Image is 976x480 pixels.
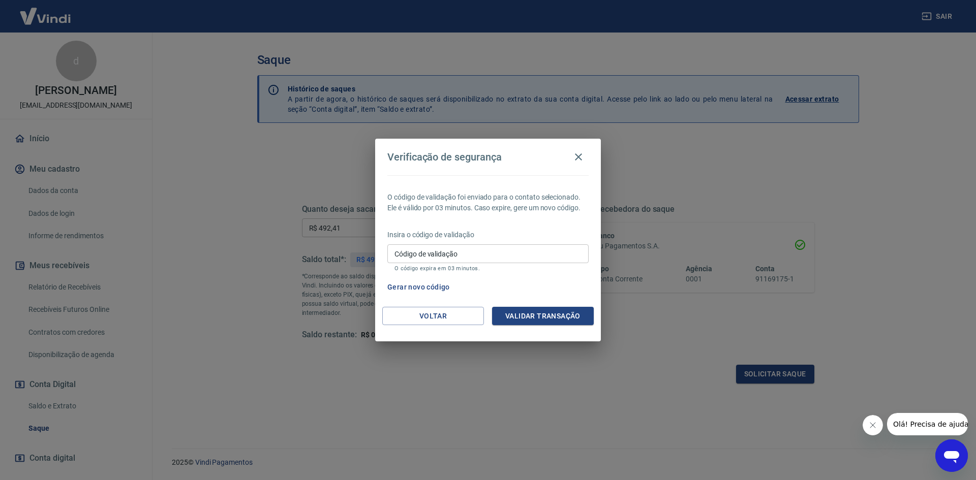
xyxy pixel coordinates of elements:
p: O código de validação foi enviado para o contato selecionado. Ele é válido por 03 minutos. Caso e... [387,192,589,213]
iframe: Botão para abrir a janela de mensagens [935,439,968,472]
h4: Verificação de segurança [387,151,502,163]
p: Insira o código de validação [387,230,589,240]
button: Validar transação [492,307,594,326]
span: Olá! Precisa de ajuda? [6,7,85,15]
iframe: Mensagem da empresa [887,413,968,435]
button: Gerar novo código [383,278,454,297]
iframe: Fechar mensagem [863,415,883,435]
p: O código expira em 03 minutos. [394,265,582,272]
button: Voltar [382,307,484,326]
